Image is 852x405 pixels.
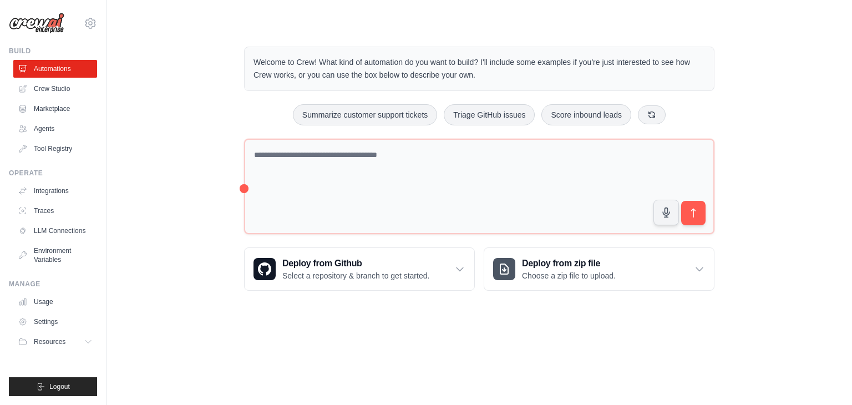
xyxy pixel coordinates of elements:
[522,270,616,281] p: Choose a zip file to upload.
[49,382,70,391] span: Logout
[13,293,97,311] a: Usage
[34,337,65,346] span: Resources
[9,13,64,34] img: Logo
[522,257,616,270] h3: Deploy from zip file
[282,270,429,281] p: Select a repository & branch to get started.
[13,242,97,269] a: Environment Variables
[13,313,97,331] a: Settings
[9,280,97,288] div: Manage
[9,169,97,178] div: Operate
[13,80,97,98] a: Crew Studio
[253,56,705,82] p: Welcome to Crew! What kind of automation do you want to build? I'll include some examples if you'...
[13,202,97,220] a: Traces
[293,104,437,125] button: Summarize customer support tickets
[444,104,535,125] button: Triage GitHub issues
[9,47,97,55] div: Build
[13,182,97,200] a: Integrations
[13,60,97,78] a: Automations
[13,100,97,118] a: Marketplace
[9,377,97,396] button: Logout
[13,140,97,158] a: Tool Registry
[13,333,97,351] button: Resources
[282,257,429,270] h3: Deploy from Github
[13,222,97,240] a: LLM Connections
[13,120,97,138] a: Agents
[541,104,631,125] button: Score inbound leads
